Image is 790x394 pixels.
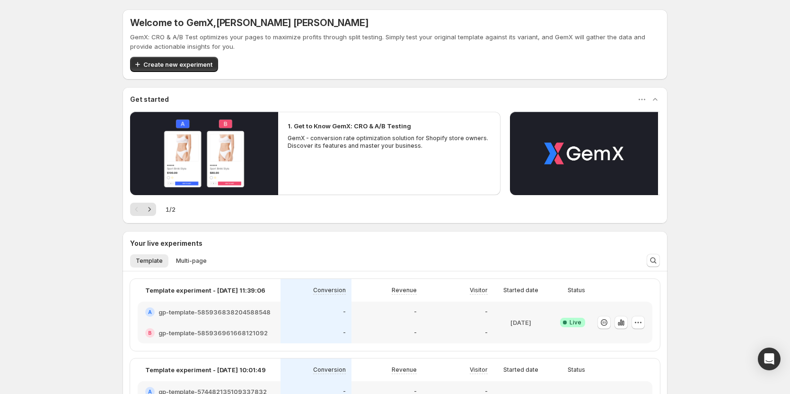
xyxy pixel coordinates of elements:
p: Visitor [470,366,488,374]
span: Template [136,257,163,265]
button: Search and filter results [647,254,660,267]
h3: Your live experiments [130,239,202,248]
h2: gp-template-585936838204588548 [158,307,271,317]
button: Play video [130,112,278,195]
p: Revenue [392,287,417,294]
span: , [PERSON_NAME] [PERSON_NAME] [213,17,368,28]
p: - [414,329,417,337]
h2: 1. Get to Know GemX: CRO & A/B Testing [288,121,411,131]
h2: A [148,309,152,315]
span: Live [570,319,581,326]
nav: Pagination [130,203,156,216]
p: - [343,329,346,337]
p: GemX - conversion rate optimization solution for Shopify store owners. Discover its features and ... [288,134,491,150]
p: Conversion [313,366,346,374]
p: Started date [503,287,538,294]
p: Status [568,287,585,294]
h3: Get started [130,95,169,104]
p: Revenue [392,366,417,374]
p: [DATE] [510,318,531,327]
button: Play video [510,112,658,195]
p: Template experiment - [DATE] 11:39:06 [145,286,265,295]
p: Started date [503,366,538,374]
span: Multi-page [176,257,207,265]
h2: B [148,330,152,336]
span: Create new experiment [143,60,212,69]
p: - [414,308,417,316]
p: - [343,308,346,316]
p: - [485,308,488,316]
p: - [485,329,488,337]
p: GemX: CRO & A/B Test optimizes your pages to maximize profits through split testing. Simply test ... [130,32,660,51]
h2: gp-template-585936961668121092 [158,328,268,338]
p: Template experiment - [DATE] 10:01:49 [145,365,266,375]
span: 1 / 2 [166,205,176,214]
p: Status [568,366,585,374]
button: Create new experiment [130,57,218,72]
p: Conversion [313,287,346,294]
div: Open Intercom Messenger [758,348,781,370]
button: Next [143,203,156,216]
p: Visitor [470,287,488,294]
h5: Welcome to GemX [130,17,368,28]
